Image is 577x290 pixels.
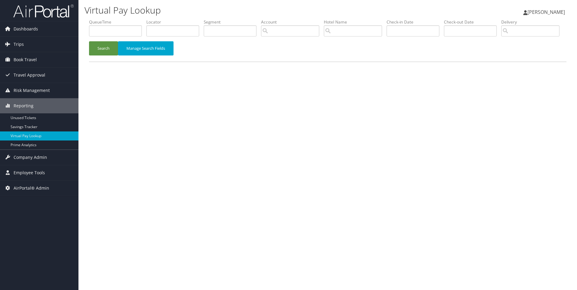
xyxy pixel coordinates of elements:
[89,41,118,55] button: Search
[14,150,47,165] span: Company Admin
[204,19,261,25] label: Segment
[523,3,571,21] a: [PERSON_NAME]
[324,19,387,25] label: Hotel Name
[387,19,444,25] label: Check-in Date
[146,19,204,25] label: Locator
[118,41,174,55] button: Manage Search Fields
[501,19,564,25] label: Delivery
[14,21,38,36] span: Dashboards
[14,37,24,52] span: Trips
[14,52,37,67] span: Book Travel
[14,181,49,196] span: AirPortal® Admin
[444,19,501,25] label: Check-out Date
[84,4,409,17] h1: Virtual Pay Lookup
[14,165,45,180] span: Employee Tools
[261,19,324,25] label: Account
[14,68,45,83] span: Travel Approval
[14,98,33,113] span: Reporting
[528,9,565,15] span: [PERSON_NAME]
[14,83,50,98] span: Risk Management
[13,4,74,18] img: airportal-logo.png
[89,19,146,25] label: QueueTime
